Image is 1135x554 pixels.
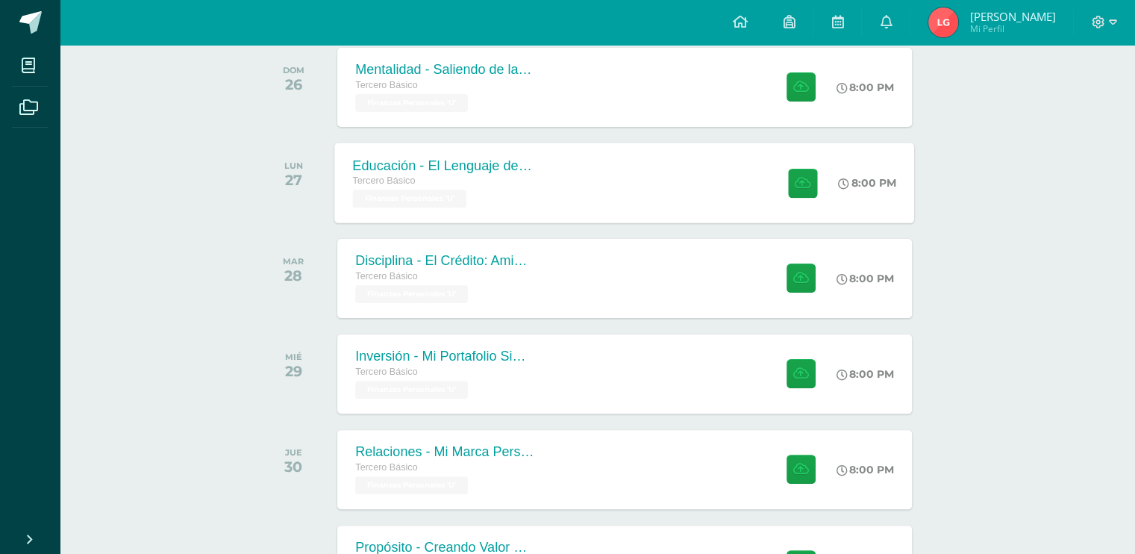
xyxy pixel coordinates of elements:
[837,272,894,285] div: 8:00 PM
[355,253,534,269] div: Disciplina - El Crédito: Amigo o Enemigo
[353,158,534,173] div: Educación - El Lenguaje del Dinero
[353,190,467,208] span: Finanzas Personales 'U'
[837,81,894,94] div: 8:00 PM
[283,75,304,93] div: 26
[283,256,304,267] div: MAR
[284,458,302,476] div: 30
[355,476,468,494] span: Finanzas Personales 'U'
[837,463,894,476] div: 8:00 PM
[283,267,304,284] div: 28
[353,175,416,186] span: Tercero Básico
[355,80,417,90] span: Tercero Básico
[355,62,534,78] div: Mentalidad - Saliendo de la Carrera de la Rata
[284,447,302,458] div: JUE
[284,161,303,171] div: LUN
[283,65,304,75] div: DOM
[969,22,1055,35] span: Mi Perfil
[355,462,417,473] span: Tercero Básico
[355,444,534,460] div: Relaciones - Mi Marca Personal
[837,367,894,381] div: 8:00 PM
[928,7,958,37] img: 68f22fc691a25975abbfbeab9e04d97e.png
[355,271,417,281] span: Tercero Básico
[285,362,302,380] div: 29
[355,94,468,112] span: Finanzas Personales 'U'
[285,352,302,362] div: MIÉ
[355,367,417,377] span: Tercero Básico
[355,285,468,303] span: Finanzas Personales 'U'
[284,171,303,189] div: 27
[355,349,534,364] div: Inversión - Mi Portafolio Simulado
[355,381,468,399] span: Finanzas Personales 'U'
[969,9,1055,24] span: [PERSON_NAME]
[839,176,897,190] div: 8:00 PM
